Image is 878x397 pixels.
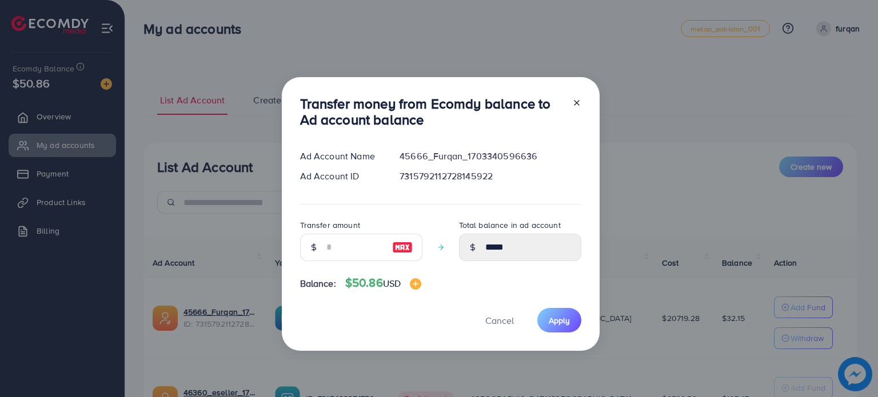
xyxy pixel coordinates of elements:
[300,95,563,129] h3: Transfer money from Ecomdy balance to Ad account balance
[410,278,421,290] img: image
[345,276,421,290] h4: $50.86
[390,170,590,183] div: 7315792112728145922
[291,150,391,163] div: Ad Account Name
[300,219,360,231] label: Transfer amount
[383,277,401,290] span: USD
[549,315,570,326] span: Apply
[392,240,413,254] img: image
[291,170,391,183] div: Ad Account ID
[485,314,514,327] span: Cancel
[537,308,581,332] button: Apply
[459,219,561,231] label: Total balance in ad account
[300,277,336,290] span: Balance:
[471,308,528,332] button: Cancel
[390,150,590,163] div: 45666_Furqan_1703340596636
